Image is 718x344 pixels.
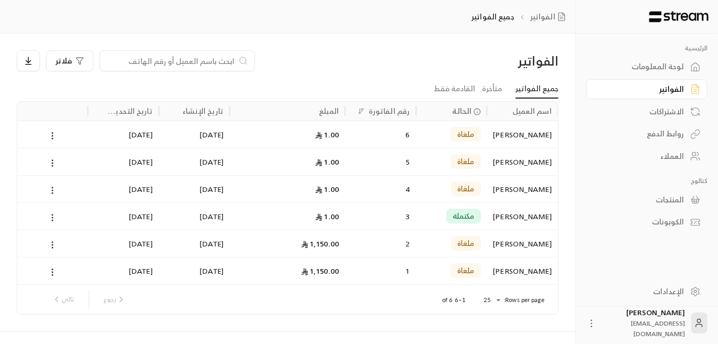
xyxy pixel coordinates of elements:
div: [PERSON_NAME] [494,203,552,230]
div: [DATE] [165,230,223,257]
div: العملاء [599,151,684,162]
span: مكتملة [453,211,475,221]
span: ملغاة [457,129,475,139]
span: ملغاة [457,156,475,167]
a: جميع الفواتير [516,80,559,99]
a: القادمة فقط [434,80,475,98]
div: [DATE] [94,121,152,148]
div: 5 [351,148,410,175]
div: [DATE] [165,203,223,230]
div: الفواتير [599,84,684,94]
div: [DATE] [94,148,152,175]
div: [DATE] [165,148,223,175]
div: [PERSON_NAME] [494,176,552,202]
a: لوحة المعلومات [586,57,708,77]
span: ملغاة [457,238,475,249]
span: ملغاة [457,184,475,194]
a: العملاء [586,146,708,167]
div: 2 [351,230,410,257]
div: 1,150.00 [236,230,339,257]
div: 1.00 [236,176,339,202]
p: كتالوج [586,177,708,185]
div: [DATE] [94,257,152,284]
div: [DATE] [94,203,152,230]
div: 1.00 [236,121,339,148]
div: الإعدادات [599,286,684,297]
a: المنتجات [586,189,708,210]
div: روابط الدفع [599,128,684,139]
div: [DATE] [165,257,223,284]
div: [DATE] [94,176,152,202]
div: 3 [351,203,410,230]
p: 1–6 of 6 [442,296,466,304]
p: جميع الفواتير [471,12,515,22]
div: رقم الفاتورة [369,104,410,117]
a: الاشتراكات [586,101,708,122]
div: 6 [351,121,410,148]
span: ملغاة [457,265,475,276]
div: المنتجات [599,195,684,205]
input: ابحث باسم العميل أو رقم الهاتف [106,55,234,67]
div: الاشتراكات [599,106,684,117]
div: [PERSON_NAME] [494,148,552,175]
a: الفواتير [586,79,708,100]
a: روابط الدفع [586,124,708,144]
div: الفواتير [431,52,559,69]
div: 4 [351,176,410,202]
a: متأخرة [482,80,502,98]
div: 1 [351,257,410,284]
div: تاريخ الإنشاء [183,104,223,117]
div: 1.00 [236,203,339,230]
nav: breadcrumb [471,12,570,22]
p: الرئيسية [586,44,708,52]
div: 25 [478,294,503,307]
div: اسم العميل [512,104,552,117]
div: [DATE] [165,121,223,148]
p: Rows per page: [503,296,544,304]
div: [DATE] [94,230,152,257]
span: [EMAIL_ADDRESS][DOMAIN_NAME] [631,318,685,339]
div: [PERSON_NAME] [494,121,552,148]
img: Logo [648,11,710,23]
span: فلاتر [56,57,72,64]
a: الفواتير [530,12,570,22]
button: فلاتر [46,50,93,71]
div: الكوبونات [599,217,684,227]
a: الكوبونات [586,212,708,232]
button: Sort [355,105,368,117]
div: المبلغ [319,104,339,117]
div: [PERSON_NAME] [603,307,685,339]
div: [DATE] [165,176,223,202]
div: تاريخ التحديث [108,104,152,117]
div: [PERSON_NAME] [494,230,552,257]
div: 1,150.00 [236,257,339,284]
a: الإعدادات [586,281,708,302]
div: 1.00 [236,148,339,175]
div: [PERSON_NAME] [494,257,552,284]
div: لوحة المعلومات [599,61,684,72]
span: الحالة [453,105,472,116]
